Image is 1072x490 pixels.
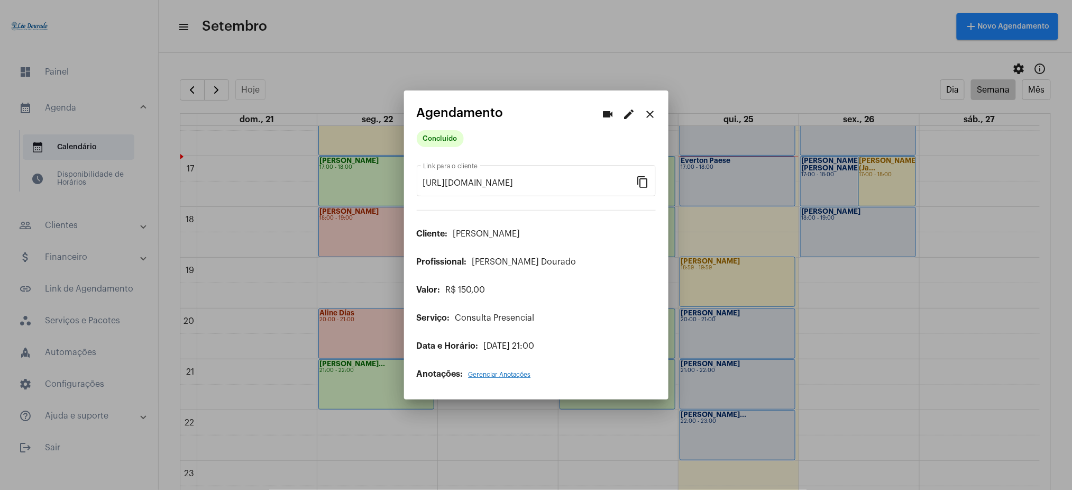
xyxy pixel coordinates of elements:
[417,342,479,350] span: Data e Horário:
[472,258,576,266] span: [PERSON_NAME] Dourado
[446,286,485,294] span: R$ 150,00
[637,175,649,188] mat-icon: content_copy
[417,370,463,378] span: Anotações:
[417,286,441,294] span: Valor:
[623,108,636,121] mat-icon: edit
[484,342,535,350] span: [DATE] 21:00
[417,230,448,238] span: Cliente:
[417,314,450,322] span: Serviço:
[417,130,464,147] mat-chip: Concluído
[455,314,535,322] span: Consulta Presencial
[469,371,531,378] span: Gerenciar Anotações
[602,108,615,121] mat-icon: videocam
[423,178,637,188] input: Link
[644,108,657,121] mat-icon: close
[417,258,467,266] span: Profissional:
[417,106,503,120] span: Agendamento
[453,230,520,238] span: [PERSON_NAME]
